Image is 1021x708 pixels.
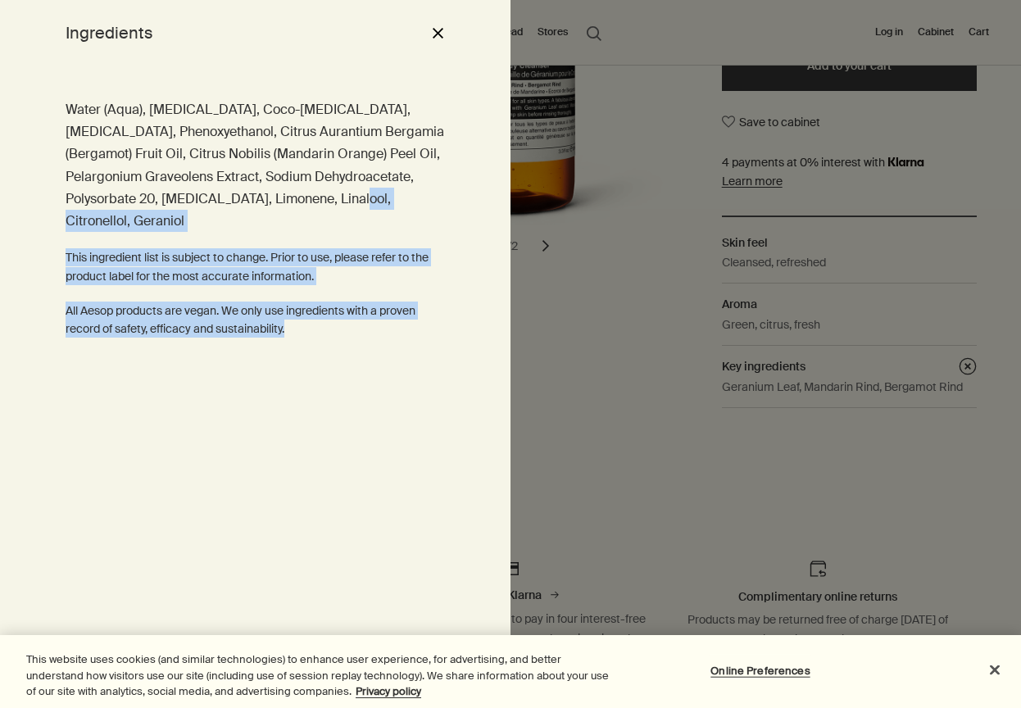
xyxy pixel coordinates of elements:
[66,98,445,232] p: Water (Aqua), [MEDICAL_DATA], Coco-[MEDICAL_DATA], [MEDICAL_DATA], Phenoxyethanol, Citrus Auranti...
[66,248,445,285] p: This ingredient list is subject to change. Prior to use, please refer to the product label for th...
[66,302,445,338] p: All Aesop products are vegan. We only use ingredients with a proven record of safety, efficacy an...
[977,651,1013,688] button: Close
[709,654,811,687] button: Online Preferences, Opens the preference center dialog
[356,684,421,698] a: More information about your privacy, opens in a new tab
[66,19,153,47] h2: Ingredients
[26,651,613,700] div: This website uses cookies (and similar technologies) to enhance user experience, for advertising,...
